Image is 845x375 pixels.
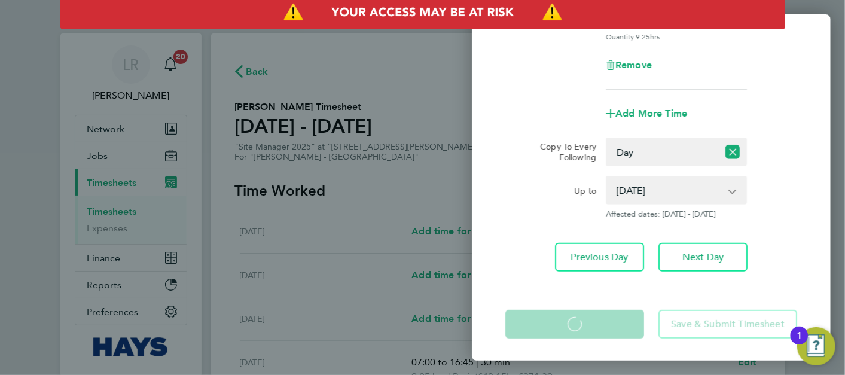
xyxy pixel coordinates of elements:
span: Next Day [682,251,724,263]
span: Remove [615,59,652,71]
div: Quantity: hrs [606,32,747,41]
span: Add More Time [615,108,687,119]
button: Next Day [658,243,748,272]
label: Up to [574,185,596,200]
span: 9.25 [636,32,650,41]
button: Reset selection [725,139,740,165]
button: Remove [606,60,652,70]
div: 1 [797,336,802,351]
button: Previous Day [555,243,644,272]
button: Open Resource Center, 1 new notification [797,327,835,365]
span: Affected dates: [DATE] - [DATE] [606,209,747,219]
button: Add More Time [606,109,687,118]
span: Previous Day [571,251,629,263]
label: Copy To Every Following [530,141,596,163]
